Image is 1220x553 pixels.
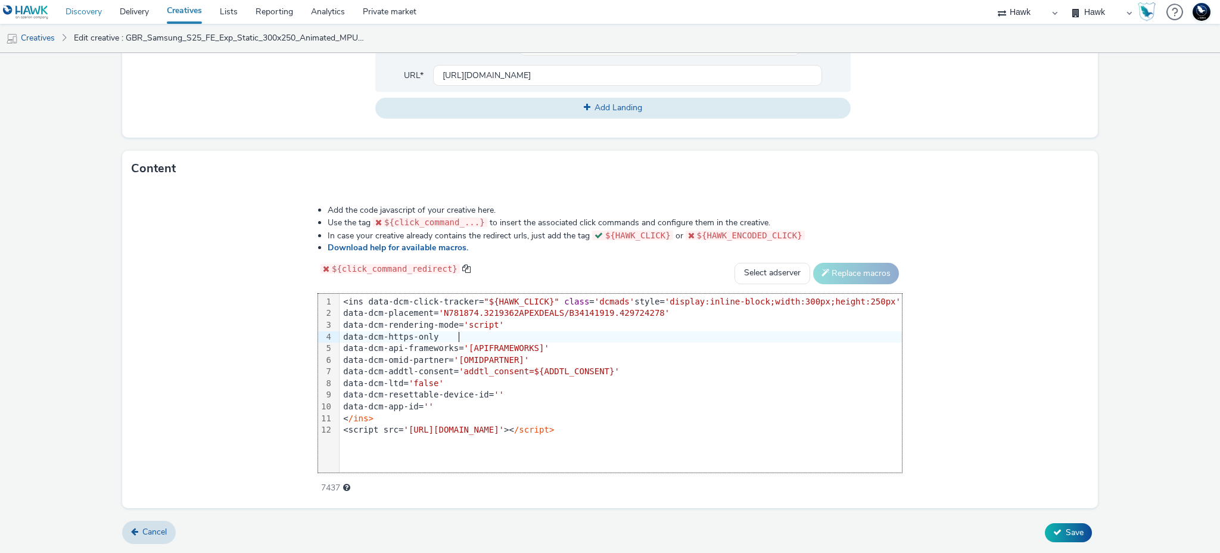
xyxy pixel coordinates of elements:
button: Add Landing [375,98,851,118]
div: 8 [318,378,333,390]
span: /ins> [348,414,374,423]
div: 12 [318,424,333,436]
img: undefined Logo [3,5,49,20]
button: Replace macros [813,263,899,284]
div: data-dcm-resettable-device-id= [340,389,902,401]
span: 'false' [409,378,444,388]
div: data-dcm-ltd= [340,378,902,390]
span: 'script' [464,320,504,330]
span: "${HAWK_CLICK}" [484,297,559,306]
li: In case your creative already contains the redirect urls, just add the tag or [328,229,902,242]
span: '[APIFRAMEWORKS]' [464,343,549,353]
button: Save [1045,523,1092,542]
div: data-dcm-placement= [340,307,902,319]
div: data-dcm-api-frameworks= [340,343,902,355]
a: Cancel [122,521,176,543]
div: 6 [318,355,333,366]
span: ${HAWK_ENCODED_CLICK} [697,231,802,240]
span: Cancel [142,526,167,538]
div: <script src= >< [340,424,902,436]
span: Add Landing [595,102,642,113]
span: '' [494,390,504,399]
span: class [564,297,589,306]
span: 'addtl_consent=${ADDTL_CONSENT}' [459,366,620,376]
li: Use the tag to insert the associated click commands and configure them in the creative. [328,216,902,229]
div: < [340,413,902,425]
div: Maximum recommended length: 3000 characters. [343,482,350,494]
div: 10 [318,401,333,413]
img: Support Hawk [1193,3,1210,21]
div: data-dcm-https-only [340,331,902,343]
a: Edit creative : GBR_Samsung_S25_FE_Exp_Static_300x250_Animated_MPU_20250922 [68,24,373,52]
span: 'N781874.3219362APEXDEALS/B34141919.429724278' [438,308,670,318]
img: Hawk Academy [1138,2,1156,21]
a: Hawk Academy [1138,2,1160,21]
span: ${click_command_redirect} [332,264,457,274]
span: 'dcmads' [595,297,634,306]
div: 2 [318,307,333,319]
div: 1 [318,296,333,308]
a: Download help for available macros. [328,242,473,253]
span: 'display:inline-block;width:300px;height:250px' [665,297,901,306]
div: data-dcm-app-id= [340,401,902,413]
span: copy to clipboard [462,265,471,273]
span: '[OMIDPARTNER]' [454,355,529,365]
div: 7 [318,366,333,378]
span: 7437 [321,482,340,494]
h3: Content [131,160,176,178]
span: Save [1066,527,1084,538]
span: ${HAWK_CLICK} [605,231,671,240]
div: data-dcm-addtl-consent= [340,366,902,378]
div: 4 [318,331,333,343]
div: 5 [318,343,333,355]
div: 3 [318,319,333,331]
div: 9 [318,389,333,401]
div: 11 [318,413,333,425]
div: <ins data-dcm-click-tracker= = style= [340,296,902,308]
span: ${click_command_...} [384,218,485,227]
img: mobile [6,33,18,45]
div: data-dcm-omid-partner= [340,355,902,366]
span: /script> [514,425,554,434]
li: Add the code javascript of your creative here. [328,204,902,216]
input: url... [433,65,822,86]
div: data-dcm-rendering-mode= [340,319,902,331]
span: '' [424,402,434,411]
span: '[URL][DOMAIN_NAME]' [403,425,504,434]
